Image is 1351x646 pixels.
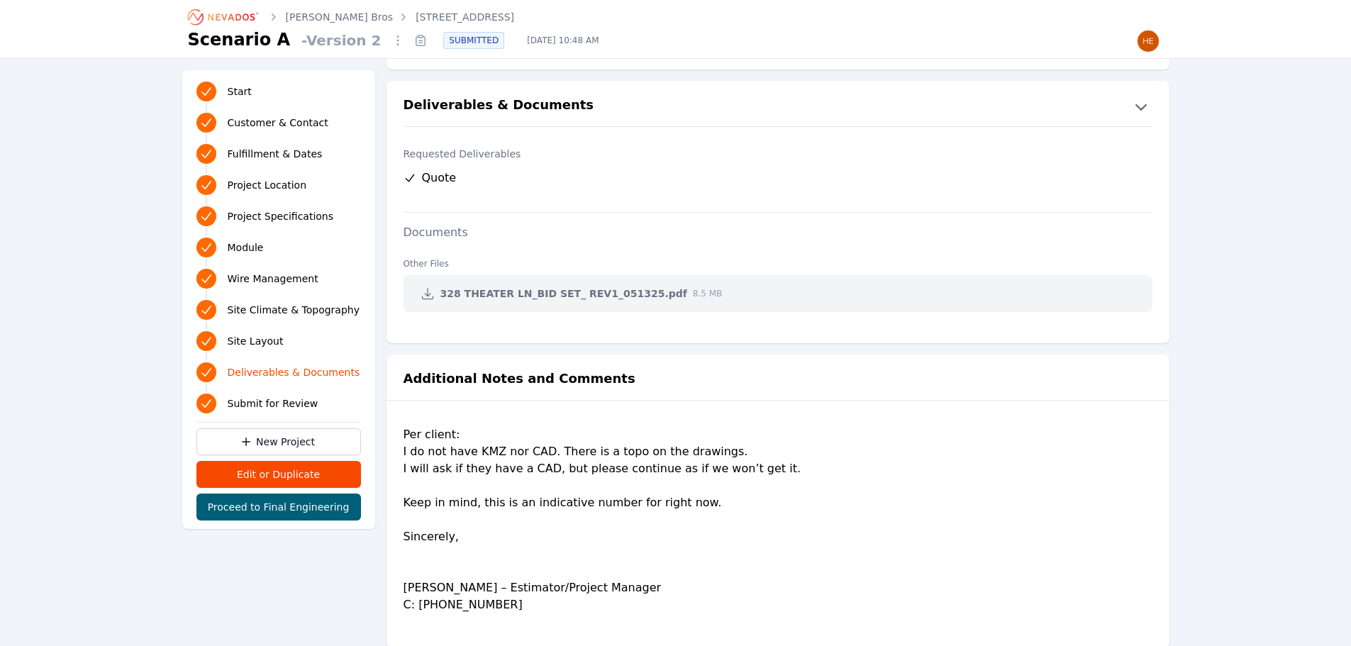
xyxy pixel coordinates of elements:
span: Project Location [228,178,307,192]
span: Site Climate & Topography [228,303,360,317]
label: Requested Deliverables [404,147,1152,161]
button: Edit or Duplicate [196,461,361,488]
div: SUBMITTED [443,32,504,49]
img: Henar Luque [1137,30,1160,52]
span: Wire Management [228,272,318,286]
h2: Deliverables & Documents [404,95,594,118]
a: New Project [196,428,361,455]
button: Proceed to Final Engineering [196,494,361,520]
span: Customer & Contact [228,116,328,130]
h1: Scenario A [188,28,291,51]
span: - Version 2 [296,30,387,50]
a: [PERSON_NAME] Bros [286,10,394,24]
span: 8.5 MB [693,288,722,299]
span: [DATE] 10:48 AM [516,35,610,46]
span: 328 THEATER LN_BID SET_ REV1_051325.pdf [440,286,687,301]
h2: Additional Notes and Comments [404,369,635,389]
span: Site Layout [228,334,284,348]
span: Submit for Review [228,396,318,411]
span: Deliverables & Documents [228,365,360,379]
span: Start [228,84,252,99]
nav: Progress [196,79,361,416]
div: Per client: I do not have KMZ nor CAD. There is a topo on the drawings. I will ask if they have a... [404,426,1152,625]
span: Fulfillment & Dates [228,147,323,161]
a: [STREET_ADDRESS] [416,10,514,24]
span: Module [228,240,264,255]
nav: Breadcrumb [188,6,514,28]
span: Quote [422,169,457,186]
label: Documents [387,225,485,239]
dt: Other Files [404,247,1152,269]
button: Deliverables & Documents [387,95,1169,118]
span: Project Specifications [228,209,334,223]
